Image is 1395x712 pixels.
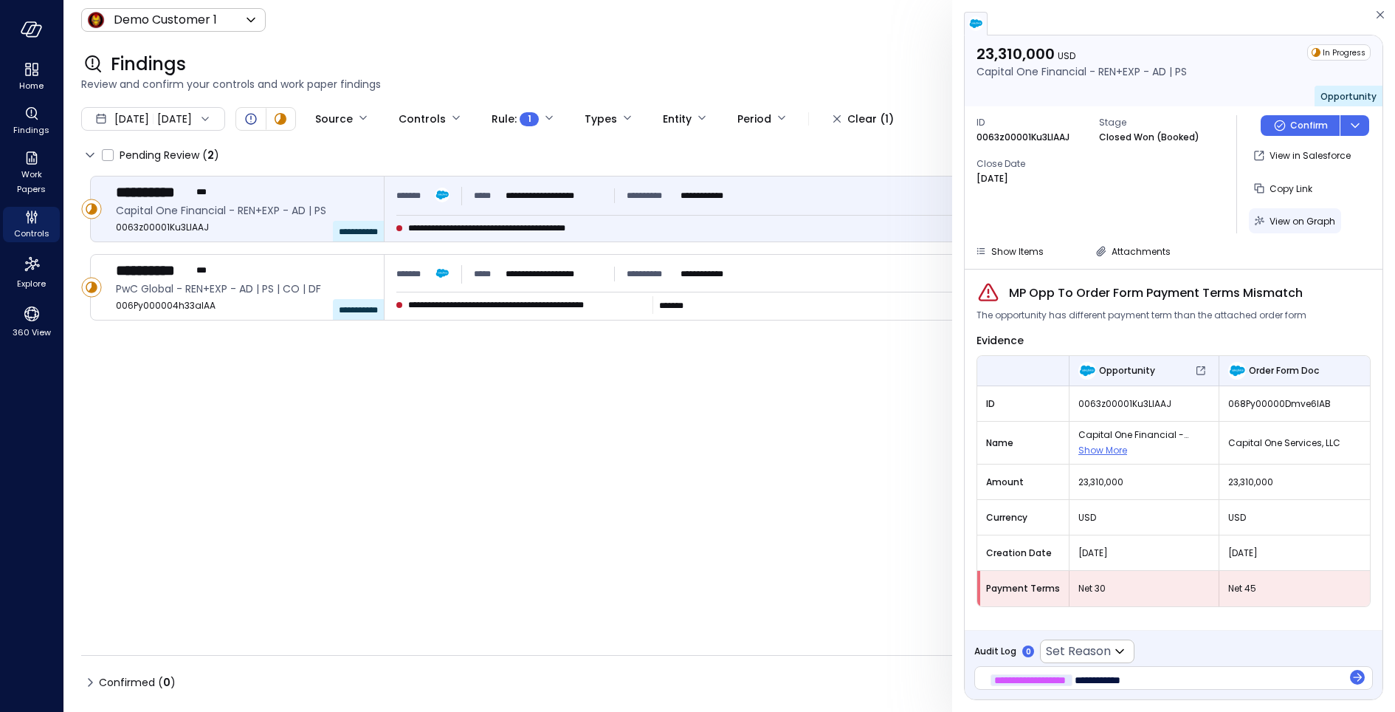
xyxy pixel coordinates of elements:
span: 1 [528,112,531,126]
span: Capital One Financial - REN+EXP - AD | PS [1078,428,1210,442]
span: [DATE] [1078,546,1210,561]
span: Confirmed [99,671,176,694]
span: Pending Review [120,143,219,167]
span: Work Papers [9,167,54,196]
span: 23,310,000 [1078,475,1210,490]
span: The opportunity has different payment term than the attached order form [976,308,1306,323]
span: 360 View [13,325,51,340]
div: ( ) [202,147,219,163]
span: Stage [1099,115,1210,130]
button: Attachments [1089,242,1177,260]
span: Review and confirm your controls and work paper findings [81,76,1377,92]
img: Icon [87,11,105,29]
img: salesforce [968,16,983,31]
div: Source [315,106,353,131]
p: Set Reason [1046,643,1111,660]
div: Findings [3,103,60,139]
span: Copy Link [1270,182,1312,195]
span: Name [986,436,1060,451]
span: Controls [14,226,49,241]
button: View on Graph [1249,208,1341,233]
div: Entity [663,106,692,131]
p: Confirm [1290,118,1328,133]
span: Order Form Doc [1249,363,1319,378]
span: 006Py000004h33aIAA [116,298,372,313]
img: Opportunity [1078,362,1096,380]
span: ID [986,397,1060,411]
span: Amount [986,475,1060,490]
p: Demo Customer 1 [114,11,217,29]
span: Findings [111,52,186,76]
div: Clear (1) [847,110,894,129]
div: Open [242,110,260,128]
span: ID [976,115,1087,130]
span: Net 30 [1078,581,1210,596]
button: Copy Link [1249,176,1318,201]
p: 0063z00001Ku3LlAAJ [976,130,1069,145]
p: View in Salesforce [1270,148,1351,163]
div: Types [585,106,617,131]
span: Explore [17,276,46,291]
span: 23,310,000 [1228,475,1361,490]
span: [DATE] [114,111,149,127]
span: Show More [1078,444,1127,456]
p: Capital One Financial - REN+EXP - AD | PS [976,64,1187,80]
span: Evidence [976,333,1024,348]
button: View in Salesforce [1249,143,1357,168]
button: Clear (1) [821,106,906,131]
span: Opportunity [1320,90,1377,103]
span: 0063z00001Ku3LlAAJ [1078,397,1210,411]
div: In Progress [272,110,289,128]
button: Show Items [969,242,1050,260]
div: In Progress [1307,44,1371,61]
div: Controls [399,106,446,131]
span: MP Opp To Order Form Payment Terms Mismatch [1009,284,1303,302]
p: [DATE] [976,171,1008,186]
span: 0063z00001Ku3LlAAJ [116,220,372,235]
div: Work Papers [3,148,60,198]
div: Controls [3,207,60,242]
span: Opportunity [1099,363,1155,378]
div: ( ) [158,674,176,691]
p: Closed Won (Booked) [1099,130,1199,145]
button: dropdown-icon-button [1340,115,1369,136]
div: Explore [3,251,60,292]
span: Payment Terms [986,581,1060,596]
span: Capital One Financial - REN+EXP - AD | PS [116,202,372,219]
span: Currency [986,510,1060,525]
span: Creation Date [986,546,1060,561]
div: Home [3,59,60,95]
p: 0 [1026,646,1031,657]
p: 23,310,000 [976,44,1187,64]
span: View on Graph [1270,215,1335,227]
button: Confirm [1261,115,1340,136]
span: 068Py00000Dmve6IAB [1228,397,1361,411]
span: Capital One Services, LLC [1228,436,1361,451]
img: Order Form Doc [1228,362,1246,380]
span: Home [19,78,44,93]
span: Show Items [991,245,1044,258]
span: PwC Global - REN+EXP - AD | PS | CO | DF [116,281,372,297]
span: 2 [207,148,214,162]
span: Audit Log [974,644,1016,659]
div: Period [737,106,771,131]
span: 0 [163,675,170,690]
span: Net 45 [1228,581,1361,596]
span: Findings [13,123,49,137]
span: Attachments [1112,245,1171,258]
div: Rule : [492,106,539,131]
span: USD [1078,510,1210,525]
span: USD [1058,49,1075,62]
span: Close Date [976,157,1087,171]
div: Button group with a nested menu [1261,115,1369,136]
span: USD [1228,510,1361,525]
div: In Progress [81,199,102,219]
span: [DATE] [1228,546,1361,561]
div: In Progress [81,277,102,298]
div: 360 View [3,301,60,341]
